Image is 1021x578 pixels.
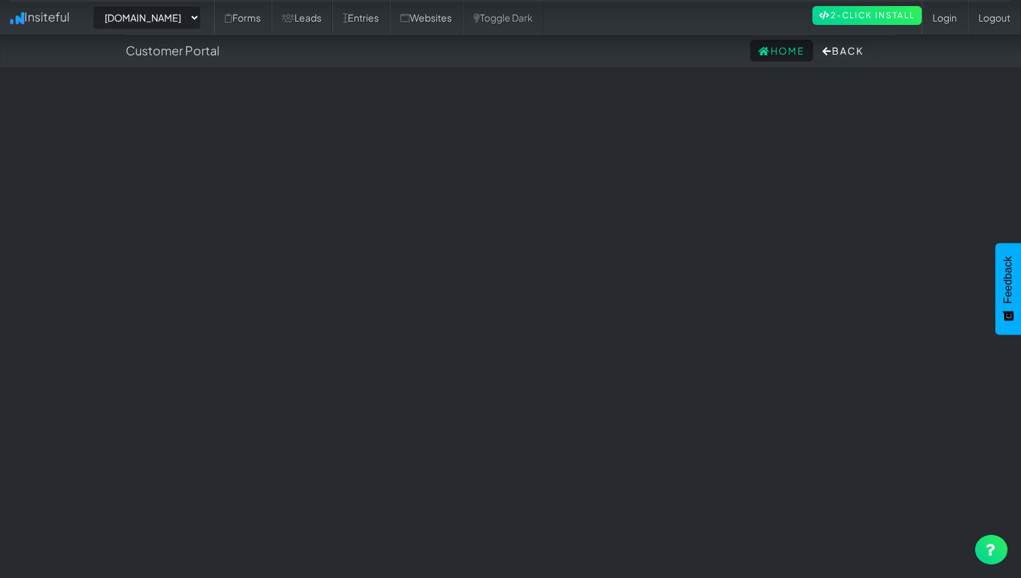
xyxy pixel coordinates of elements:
a: 2-Click Install [812,6,922,25]
h4: Customer Portal [126,44,219,57]
button: Back [814,40,872,61]
a: Login [922,1,968,34]
img: icon.png [10,12,24,24]
a: Leads [271,1,332,34]
button: Feedback - Show survey [995,243,1021,335]
a: Logout [968,1,1021,34]
a: Websites [390,1,463,34]
a: Forms [214,1,271,34]
span: Feedback [1002,256,1014,304]
a: Home [750,40,813,61]
a: Entries [332,1,390,34]
a: Toggle Dark [463,1,544,34]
